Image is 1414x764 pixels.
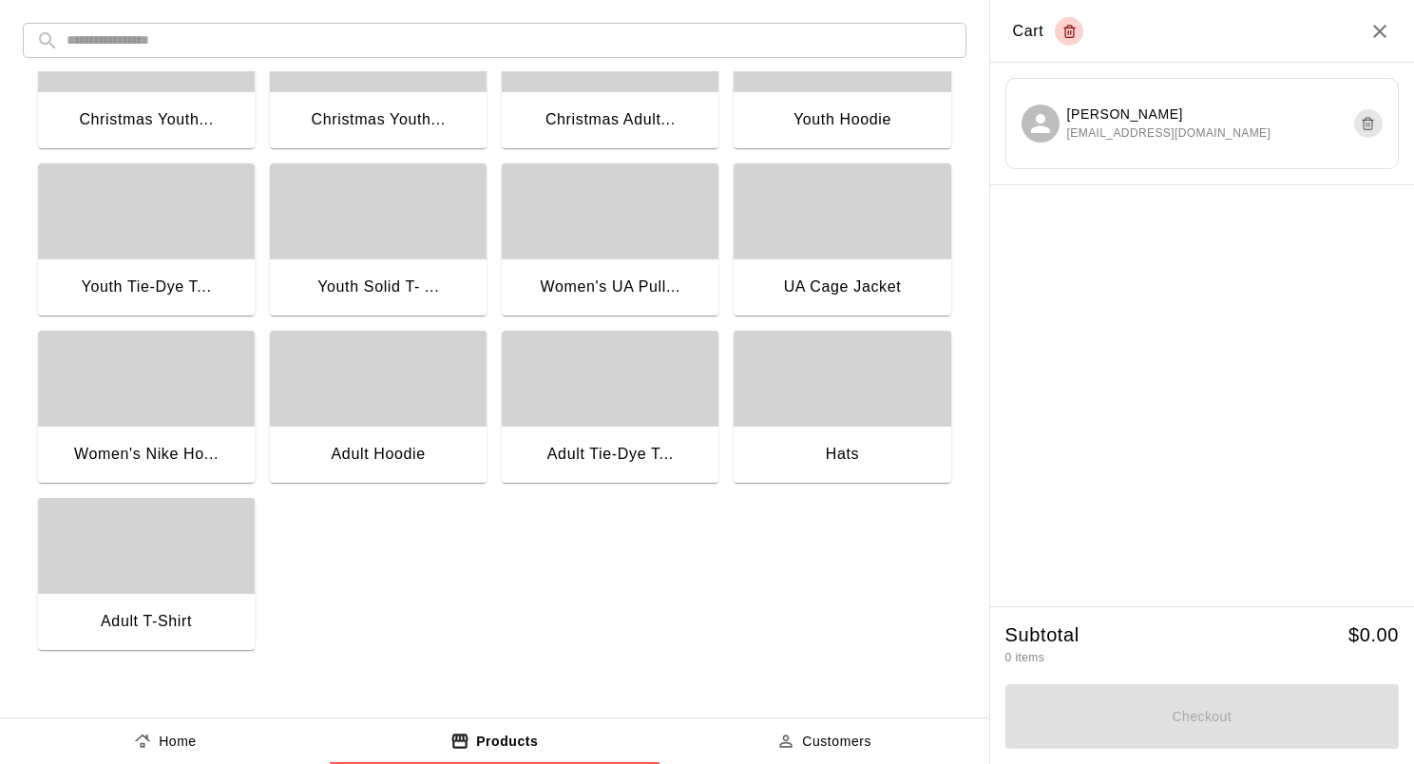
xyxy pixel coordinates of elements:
div: UA Cage Jacket [784,275,902,299]
p: Products [476,732,538,752]
div: Christmas Youth... [312,107,446,132]
button: UA Cage Jacket [734,163,950,319]
h5: $ 0.00 [1348,622,1399,648]
button: Youth Tie-Dye T... [38,163,255,319]
p: Home [159,732,197,752]
div: Youth Tie-Dye T... [82,275,212,299]
button: Adult Hoodie [270,331,487,487]
button: Youth Solid T- ... [270,163,487,319]
div: Adult Tie-Dye T... [547,442,674,467]
h5: Subtotal [1005,622,1080,648]
div: Adult T-Shirt [101,609,192,634]
p: [PERSON_NAME] [1067,105,1271,124]
div: Women's Nike Ho... [74,442,219,467]
div: Christmas Adult... [545,107,676,132]
button: Remove customer [1354,109,1383,138]
div: Women's UA Pull... [541,275,681,299]
button: Adult T-Shirt [38,498,255,654]
div: Hats [826,442,859,467]
span: 0 items [1005,651,1044,664]
button: Close [1368,20,1391,43]
button: Hats [734,331,950,487]
div: Youth Hoodie [793,107,891,132]
p: Customers [802,732,871,752]
div: Adult Hoodie [332,442,426,467]
button: Adult Tie-Dye T... [502,331,718,487]
button: Empty cart [1055,17,1083,46]
button: Women's Nike Ho... [38,331,255,487]
div: Youth Solid T- ... [317,275,439,299]
button: Women's UA Pull... [502,163,718,319]
div: Cart [1013,17,1084,46]
div: Christmas Youth... [79,107,213,132]
span: [EMAIL_ADDRESS][DOMAIN_NAME] [1067,124,1271,143]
